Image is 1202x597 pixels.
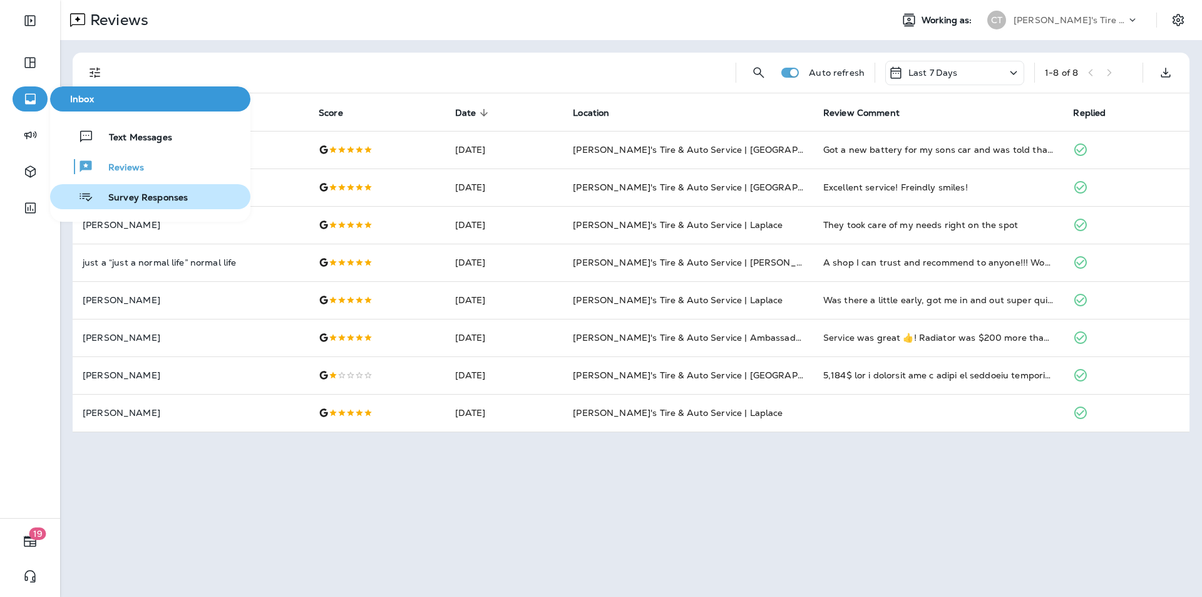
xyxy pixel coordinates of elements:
[83,295,299,305] p: [PERSON_NAME]
[823,256,1054,269] div: A shop I can trust and recommend to anyone!!! Wow, great customer service. Cy is a honest person,...
[573,370,847,381] span: [PERSON_NAME]'s Tire & Auto Service | [GEOGRAPHIC_DATA]
[823,219,1054,231] div: They took care of my needs right on the spot
[29,527,46,540] span: 19
[50,184,250,209] button: Survey Responses
[823,294,1054,306] div: Was there a little early, got me in and out super quick. Thank you
[445,206,563,244] td: [DATE]
[573,219,783,231] span: [PERSON_NAME]'s Tire & Auto Service | Laplace
[83,333,299,343] p: [PERSON_NAME]
[1014,15,1126,25] p: [PERSON_NAME]'s Tire & Auto
[573,257,925,268] span: [PERSON_NAME]'s Tire & Auto Service | [PERSON_NAME][GEOGRAPHIC_DATA]
[445,131,563,169] td: [DATE]
[50,124,250,149] button: Text Messages
[445,281,563,319] td: [DATE]
[1045,68,1078,78] div: 1 - 8 of 8
[445,319,563,356] td: [DATE]
[823,331,1054,344] div: Service was great 👍! Radiator was $200 more than I could have purchased at another location. That...
[83,257,299,267] p: just a “just a normal life” normal life
[746,60,771,85] button: Search Reviews
[50,86,250,112] button: Inbox
[445,356,563,394] td: [DATE]
[55,94,245,105] span: Inbox
[573,294,783,306] span: [PERSON_NAME]'s Tire & Auto Service | Laplace
[83,408,299,418] p: [PERSON_NAME]
[50,154,250,179] button: Reviews
[13,8,48,33] button: Expand Sidebar
[83,60,108,85] button: Filters
[823,181,1054,194] div: Excellent service! Freindly smiles!
[1153,60,1178,85] button: Export as CSV
[83,370,299,380] p: [PERSON_NAME]
[922,15,975,26] span: Working as:
[908,68,958,78] p: Last 7 Days
[1073,108,1106,118] span: Replied
[94,132,172,144] span: Text Messages
[823,369,1054,382] div: 4,700$ for a radiator and a bunch or steering components to be changed. They changed out a bunch ...
[93,192,188,204] span: Survey Responses
[445,244,563,281] td: [DATE]
[445,394,563,432] td: [DATE]
[573,144,925,155] span: [PERSON_NAME]'s Tire & Auto Service | [GEOGRAPHIC_DATA][PERSON_NAME]
[319,108,343,118] span: Score
[1167,9,1189,31] button: Settings
[93,162,144,174] span: Reviews
[573,182,847,193] span: [PERSON_NAME]'s Tire & Auto Service | [GEOGRAPHIC_DATA]
[823,108,900,118] span: Review Comment
[445,169,563,206] td: [DATE]
[573,332,804,343] span: [PERSON_NAME]'s Tire & Auto Service | Ambassador
[809,68,865,78] p: Auto refresh
[85,11,148,29] p: Reviews
[573,108,609,118] span: Location
[823,143,1054,156] div: Got a new battery for my sons car and was told that my alternator was bad when they checked it ou...
[455,108,476,118] span: Date
[573,407,783,418] span: [PERSON_NAME]'s Tire & Auto Service | Laplace
[83,220,299,230] p: [PERSON_NAME]
[987,11,1006,29] div: CT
